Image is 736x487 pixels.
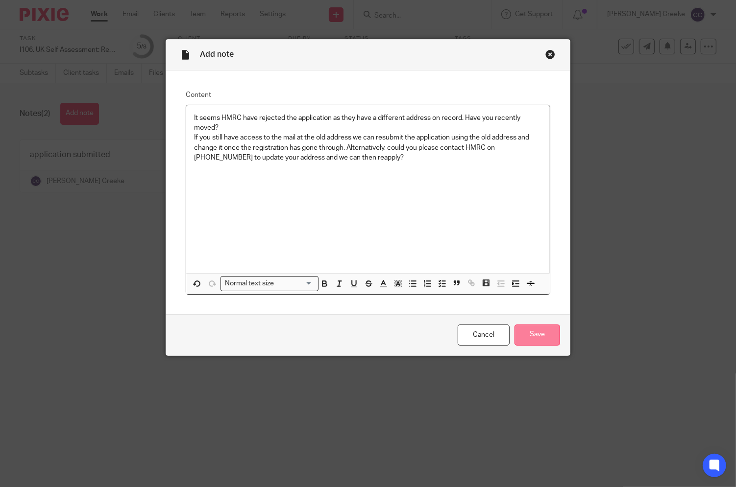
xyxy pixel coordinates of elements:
p: It seems HMRC have rejected the application as they have a different address on record. Have you ... [194,113,542,133]
label: Content [186,90,550,100]
input: Search for option [277,278,313,289]
span: Normal text size [223,278,276,289]
div: Search for option [221,276,319,291]
p: If you still have access to the mail at the old address we can resubmit the application using the... [194,133,542,162]
input: Save [515,325,560,346]
div: Close this dialog window [545,49,555,59]
span: Add note [200,50,234,58]
a: Cancel [458,325,510,346]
